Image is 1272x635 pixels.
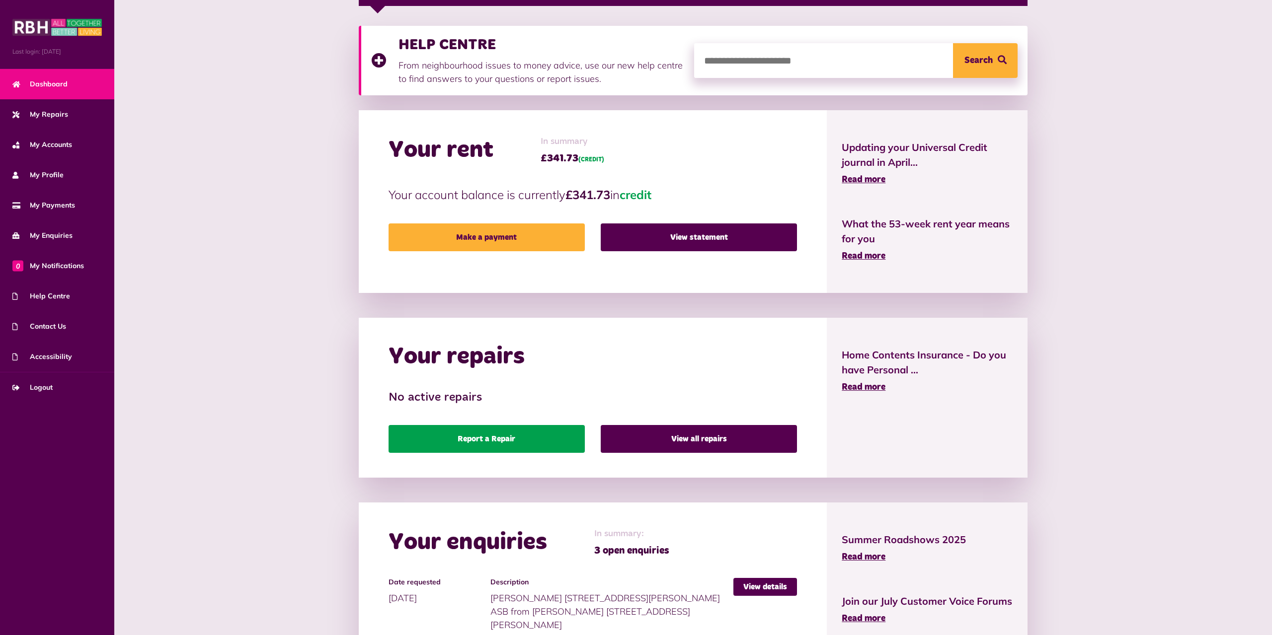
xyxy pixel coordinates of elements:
[12,170,64,180] span: My Profile
[389,391,797,405] h3: No active repairs
[12,291,70,301] span: Help Centre
[12,321,66,332] span: Contact Us
[842,175,885,184] span: Read more
[601,223,797,251] a: View statement
[12,140,72,150] span: My Accounts
[398,36,685,54] h3: HELP CENTRE
[398,59,685,85] p: From neighbourhood issues to money advice, use our new help centre to find answers to your questi...
[842,140,1013,170] span: Updating your Universal Credit journal in April...
[842,216,1013,263] a: What the 53-week rent year means for you Read more
[842,594,1013,626] a: Join our July Customer Voice Forums Read more
[620,187,651,202] span: credit
[389,223,585,251] a: Make a payment
[578,157,604,163] span: (CREDIT)
[12,17,102,37] img: MyRBH
[964,43,993,78] span: Search
[389,186,797,204] p: Your account balance is currently in
[12,109,68,120] span: My Repairs
[389,343,525,371] h2: Your repairs
[12,47,102,56] span: Last login: [DATE]
[490,578,733,632] div: [PERSON_NAME] [STREET_ADDRESS][PERSON_NAME] ASB from [PERSON_NAME] [STREET_ADDRESS][PERSON_NAME]
[541,151,604,166] span: £341.73
[842,614,885,623] span: Read more
[389,578,486,586] h4: Date requested
[389,425,585,453] a: Report a Repair
[842,252,885,261] span: Read more
[842,383,885,392] span: Read more
[541,135,604,148] span: In summary
[490,578,728,586] h4: Description
[601,425,797,453] a: View all repairs
[389,578,491,605] div: [DATE]
[842,216,1013,246] span: What the 53-week rent year means for you
[12,200,75,211] span: My Payments
[389,136,493,165] h2: Your rent
[842,532,1013,547] span: Summer Roadshows 2025
[565,187,610,202] strong: £341.73
[842,553,885,562] span: Read more
[12,79,68,89] span: Dashboard
[12,261,84,271] span: My Notifications
[594,543,669,558] span: 3 open enquiries
[12,260,23,271] span: 0
[842,140,1013,187] a: Updating your Universal Credit journal in April... Read more
[733,578,797,596] a: View details
[842,532,1013,564] a: Summer Roadshows 2025 Read more
[12,352,72,362] span: Accessibility
[842,348,1013,377] span: Home Contents Insurance - Do you have Personal ...
[12,382,53,393] span: Logout
[594,527,669,541] span: In summary:
[842,594,1013,609] span: Join our July Customer Voice Forums
[389,528,547,557] h2: Your enquiries
[12,230,73,241] span: My Enquiries
[842,348,1013,394] a: Home Contents Insurance - Do you have Personal ... Read more
[953,43,1018,78] button: Search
